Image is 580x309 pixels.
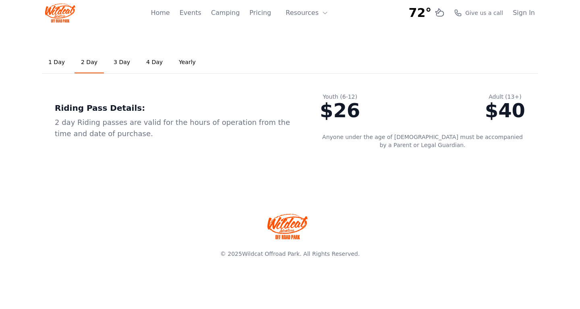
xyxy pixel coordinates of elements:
[75,52,104,73] a: 2 Day
[140,52,169,73] a: 4 Day
[107,52,137,73] a: 3 Day
[281,5,333,21] button: Resources
[151,8,170,18] a: Home
[220,251,360,257] span: © 2025 . All Rights Reserved.
[45,3,75,23] img: Wildcat Logo
[267,214,308,239] img: Wildcat Offroad park
[180,8,201,18] a: Events
[320,133,525,149] p: Anyone under the age of [DEMOGRAPHIC_DATA] must be accompanied by a Parent or Legal Guardian.
[485,93,525,101] div: Adult (13+)
[249,8,271,18] a: Pricing
[409,6,432,20] span: 72°
[242,251,300,257] a: Wildcat Offroad Park
[513,8,535,18] a: Sign In
[454,9,503,17] a: Give us a call
[320,101,360,120] div: $26
[172,52,202,73] a: Yearly
[42,52,71,73] a: 1 Day
[55,102,294,114] div: Riding Pass Details:
[55,117,294,139] div: 2 day Riding passes are valid for the hours of operation from the time and date of purchase.
[211,8,240,18] a: Camping
[485,101,525,120] div: $40
[320,93,360,101] div: Youth (6-12)
[465,9,503,17] span: Give us a call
